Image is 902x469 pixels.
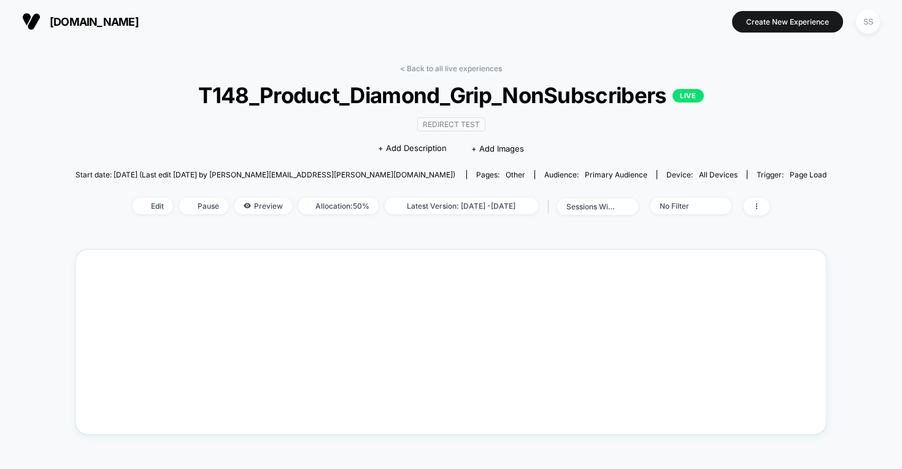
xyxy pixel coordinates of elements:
[113,82,788,108] span: T148_Product_Diamond_Grip_NonSubscribers
[585,170,647,179] span: Primary Audience
[417,117,485,131] span: Redirect Test
[856,10,880,34] div: SS
[476,170,525,179] div: Pages:
[471,144,524,153] span: + Add Images
[378,142,447,155] span: + Add Description
[660,201,709,211] div: No Filter
[544,198,557,215] span: |
[179,198,228,214] span: Pause
[544,170,647,179] div: Audience:
[657,170,747,179] span: Device:
[18,12,142,31] button: [DOMAIN_NAME]
[699,170,738,179] span: all devices
[732,11,843,33] button: Create New Experience
[566,202,615,211] div: sessions with impression
[673,89,703,103] p: LIVE
[757,170,827,179] div: Trigger:
[385,198,538,214] span: Latest Version: [DATE] - [DATE]
[852,9,884,34] button: SS
[400,64,502,73] a: < Back to all live experiences
[298,198,379,214] span: Allocation: 50%
[506,170,525,179] span: other
[22,12,40,31] img: Visually logo
[50,15,139,28] span: [DOMAIN_NAME]
[133,198,173,214] span: Edit
[790,170,827,179] span: Page Load
[75,170,455,179] span: Start date: [DATE] (Last edit [DATE] by [PERSON_NAME][EMAIL_ADDRESS][PERSON_NAME][DOMAIN_NAME])
[234,198,292,214] span: Preview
